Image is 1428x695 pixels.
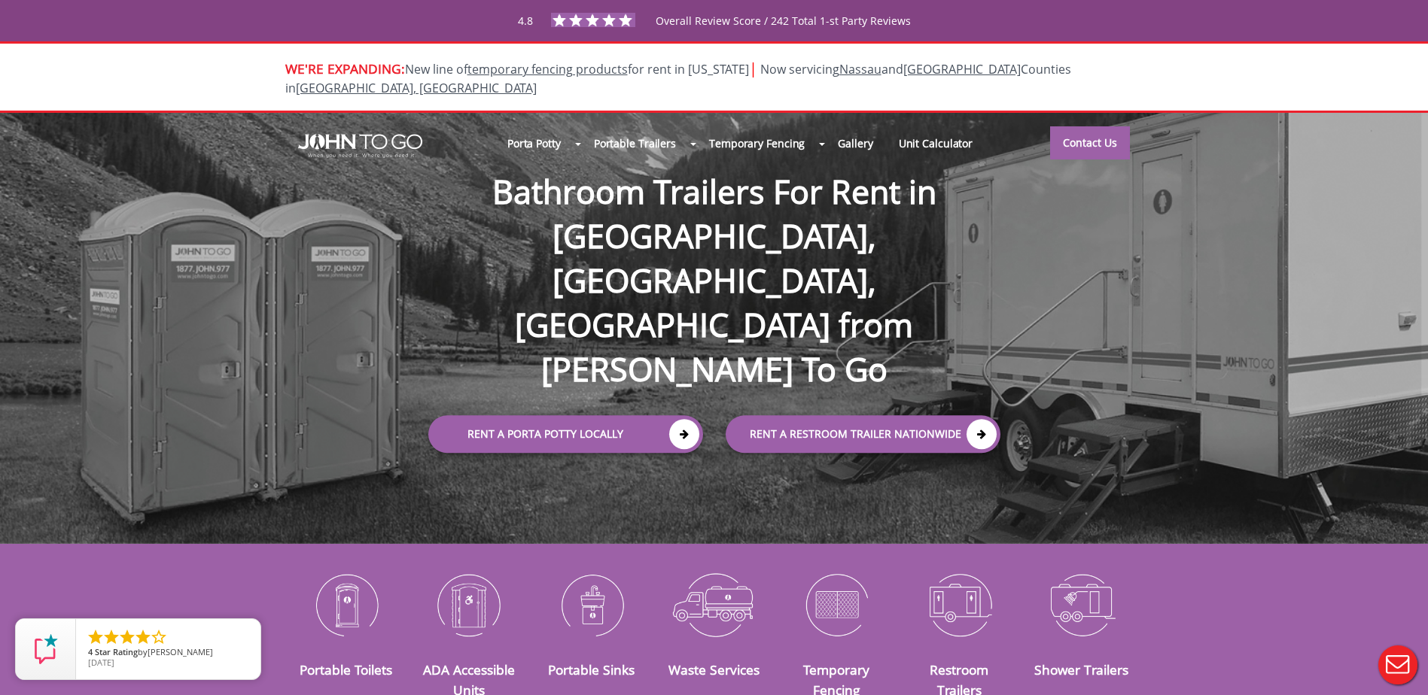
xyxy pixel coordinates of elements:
li:  [134,628,152,646]
li:  [87,628,105,646]
span: [PERSON_NAME] [148,646,213,657]
li:  [150,628,168,646]
span: Star Rating [95,646,138,657]
li:  [118,628,136,646]
span: by [88,648,248,658]
span: [DATE] [88,657,114,668]
img: Review Rating [31,634,61,664]
li:  [102,628,120,646]
button: Live Chat [1368,635,1428,695]
span: 4 [88,646,93,657]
